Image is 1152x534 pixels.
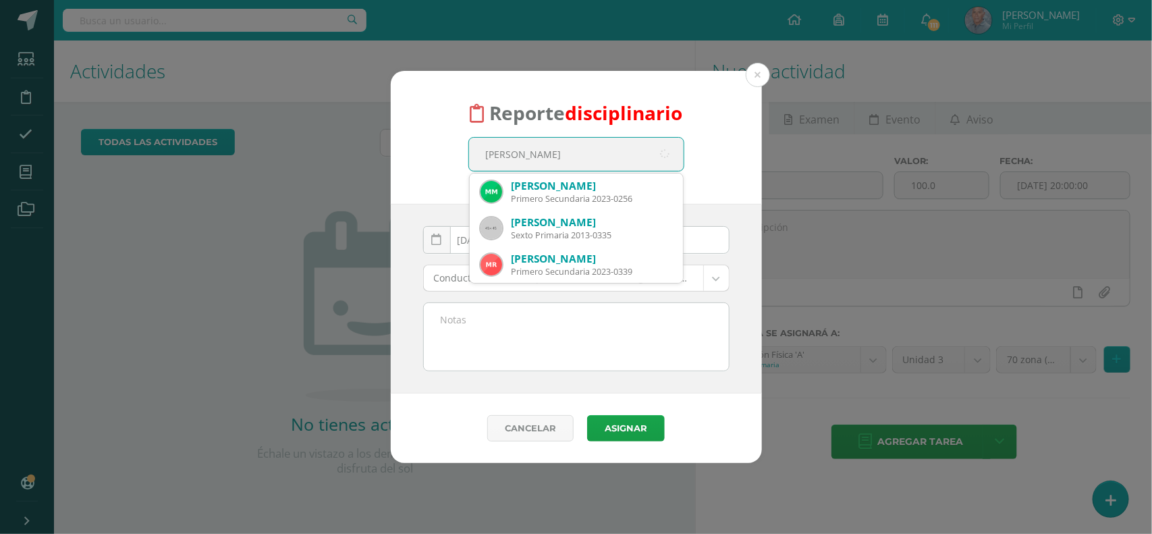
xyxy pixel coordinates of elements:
[469,138,684,171] input: Busca un estudiante aquí...
[512,230,672,241] div: Sexto Primaria 2013-0335
[565,101,682,126] font: disciplinario
[424,265,729,291] a: Conductuales: No cumplir con el uniforme según los lineamientos establecidos por el nivel.
[489,101,682,126] span: Reporte
[481,217,502,239] img: 45x45
[512,266,672,277] div: Primero Secundaria 2023-0339
[746,63,770,87] button: Close (Esc)
[587,415,665,442] button: Asignar
[481,254,502,275] img: bbdbd1efc2aa7d8165be47b9ab634b90.png
[512,252,672,266] div: [PERSON_NAME]
[481,181,502,203] img: 299459c11c872dfd5a19c2a452435572.png
[512,179,672,193] div: [PERSON_NAME]
[512,215,672,230] div: [PERSON_NAME]
[487,415,574,442] a: Cancelar
[512,193,672,205] div: Primero Secundaria 2023-0256
[434,265,693,291] span: Conductuales: No cumplir con el uniforme según los lineamientos establecidos por el nivel.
